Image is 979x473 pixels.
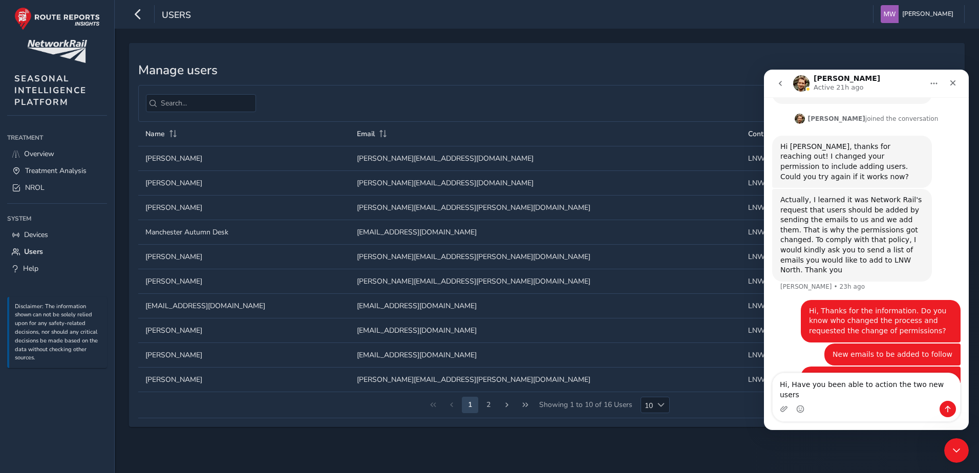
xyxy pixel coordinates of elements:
[24,230,48,240] span: Devices
[350,342,741,367] td: [EMAIL_ADDRESS][DOMAIN_NAME]
[14,7,100,30] img: rr logo
[138,367,350,392] td: [PERSON_NAME]
[138,342,350,367] td: [PERSON_NAME]
[350,269,741,293] td: [PERSON_NAME][EMAIL_ADDRESS][PERSON_NAME][DOMAIN_NAME]
[7,162,107,179] a: Treatment Analysis
[357,129,375,139] span: Email
[7,211,107,226] div: System
[881,5,957,23] button: [PERSON_NAME]
[7,260,107,277] a: Help
[138,146,350,170] td: [PERSON_NAME]
[24,247,43,256] span: Users
[14,73,87,108] span: SEASONAL INTELLIGENCE PLATFORM
[741,269,852,293] td: LNW North
[25,166,87,176] span: Treatment Analysis
[641,397,653,413] span: 10
[24,149,54,159] span: Overview
[741,170,852,195] td: LNW North
[462,397,478,413] button: Page 2
[350,367,741,392] td: [PERSON_NAME][EMAIL_ADDRESS][PERSON_NAME][DOMAIN_NAME]
[23,264,38,273] span: Help
[138,220,350,244] td: Manchester Autumn Desk
[138,170,350,195] td: [PERSON_NAME]
[350,170,741,195] td: [PERSON_NAME][EMAIL_ADDRESS][DOMAIN_NAME]
[741,146,852,170] td: LNW North
[7,243,107,260] a: Users
[138,63,956,78] h3: Manage users
[7,145,107,162] a: Overview
[748,129,791,139] span: Control Desk
[350,318,741,342] td: [EMAIL_ADDRESS][DOMAIN_NAME]
[741,342,852,367] td: LNW North
[741,195,852,220] td: LNW North
[25,183,45,192] span: NROL
[350,293,741,318] td: [EMAIL_ADDRESS][DOMAIN_NAME]
[145,129,165,139] span: Name
[517,397,534,413] button: Last Page
[764,70,969,430] iframe: Intercom live chat
[944,438,969,463] iframe: Intercom live chat
[741,367,852,392] td: LNW North
[138,293,350,318] td: [EMAIL_ADDRESS][DOMAIN_NAME]
[7,130,107,145] div: Treatment
[138,269,350,293] td: [PERSON_NAME]
[146,94,256,112] input: Search...
[138,318,350,342] td: [PERSON_NAME]
[881,5,899,23] img: diamond-layout
[138,195,350,220] td: [PERSON_NAME]
[162,9,191,23] span: Users
[536,397,636,413] span: Showing 1 to 10 of 16 Users
[7,179,107,196] a: NROL
[741,244,852,269] td: LNW North
[480,397,497,413] button: Page 3
[7,226,107,243] a: Devices
[741,220,852,244] td: LNW North
[27,40,87,63] img: customer logo
[350,146,741,170] td: [PERSON_NAME][EMAIL_ADDRESS][DOMAIN_NAME]
[350,244,741,269] td: [PERSON_NAME][EMAIL_ADDRESS][PERSON_NAME][DOMAIN_NAME]
[653,397,670,413] div: Choose
[902,5,953,23] span: [PERSON_NAME]
[138,244,350,269] td: [PERSON_NAME]
[350,220,741,244] td: [EMAIL_ADDRESS][DOMAIN_NAME]
[741,293,852,318] td: LNW North
[350,195,741,220] td: [PERSON_NAME][EMAIL_ADDRESS][PERSON_NAME][DOMAIN_NAME]
[15,303,102,363] p: Disclaimer: The information shown can not be solely relied upon for any safety-related decisions,...
[499,397,515,413] button: Next Page
[741,318,852,342] td: LNW North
